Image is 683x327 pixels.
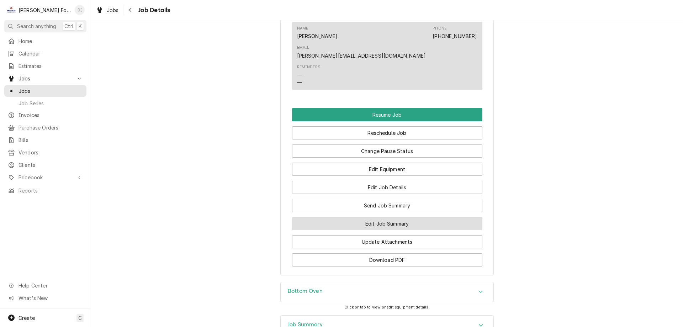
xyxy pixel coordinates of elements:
a: Invoices [4,109,86,121]
span: Help Center [18,282,82,289]
div: D( [75,5,85,15]
a: Estimates [4,60,86,72]
a: Go to What's New [4,292,86,304]
div: Button Group Row [292,108,482,121]
button: Edit Job Summary [292,217,482,230]
a: [PERSON_NAME][EMAIL_ADDRESS][DOMAIN_NAME] [297,53,426,59]
div: Reminders [297,64,321,86]
div: Phone [433,26,446,31]
span: Reports [18,187,83,194]
span: Job Details [136,5,170,15]
a: Jobs [4,85,86,97]
button: Edit Equipment [292,163,482,176]
a: [PHONE_NUMBER] [433,33,477,39]
div: Derek Testa (81)'s Avatar [75,5,85,15]
span: Estimates [18,62,83,70]
div: [PERSON_NAME] [297,32,338,40]
div: Bottom Oven [280,282,494,302]
span: Click or tap to view or edit equipment details. [344,305,430,310]
span: Job Series [18,100,83,107]
div: Email [297,45,309,51]
span: Home [18,37,83,45]
a: Go to Help Center [4,280,86,291]
span: Clients [18,161,83,169]
div: — [297,71,302,79]
div: Email [297,45,426,59]
div: M [6,5,16,15]
div: Button Group Row [292,158,482,176]
a: Bills [4,134,86,146]
a: Reports [4,185,86,196]
span: Ctrl [64,22,74,30]
div: — [297,79,302,86]
div: Button Group Row [292,230,482,248]
span: Purchase Orders [18,124,83,131]
a: Go to Pricebook [4,172,86,183]
div: Name [297,26,308,31]
span: Pricebook [18,174,72,181]
div: Button Group Row [292,176,482,194]
button: Change Pause Status [292,144,482,158]
span: Vendors [18,149,83,156]
button: Edit Job Details [292,181,482,194]
div: Button Group Row [292,248,482,267]
h3: Bottom Oven [288,288,323,295]
a: Home [4,35,86,47]
span: Bills [18,136,83,144]
a: Purchase Orders [4,122,86,133]
div: Button Group Row [292,212,482,230]
span: Calendar [18,50,83,57]
div: Button Group Row [292,139,482,158]
div: Phone [433,26,477,40]
div: Client Contact [292,15,482,93]
a: Go to Jobs [4,73,86,84]
div: Client Contact List [292,22,482,93]
button: Accordion Details Expand Trigger [281,282,493,302]
div: Contact [292,22,482,90]
div: Button Group [292,108,482,267]
button: Resume Job [292,108,482,121]
span: Jobs [107,6,119,14]
a: Vendors [4,147,86,158]
span: Jobs [18,87,83,95]
span: C [78,314,82,322]
span: Invoices [18,111,83,119]
span: Search anything [17,22,56,30]
a: Clients [4,159,86,171]
button: Navigate back [125,4,136,16]
a: Jobs [93,4,122,16]
a: Job Series [4,97,86,109]
div: Button Group Row [292,121,482,139]
div: Accordion Header [281,282,493,302]
span: Create [18,315,35,321]
button: Send Job Summary [292,199,482,212]
span: What's New [18,294,82,302]
span: K [79,22,82,30]
button: Update Attachments [292,235,482,248]
button: Search anythingCtrlK [4,20,86,32]
span: Jobs [18,75,72,82]
div: [PERSON_NAME] Food Equipment Service [18,6,71,14]
div: Reminders [297,64,321,70]
div: Marshall Food Equipment Service's Avatar [6,5,16,15]
div: Button Group Row [292,194,482,212]
button: Reschedule Job [292,126,482,139]
a: Calendar [4,48,86,59]
div: Name [297,26,338,40]
button: Download PDF [292,253,482,267]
